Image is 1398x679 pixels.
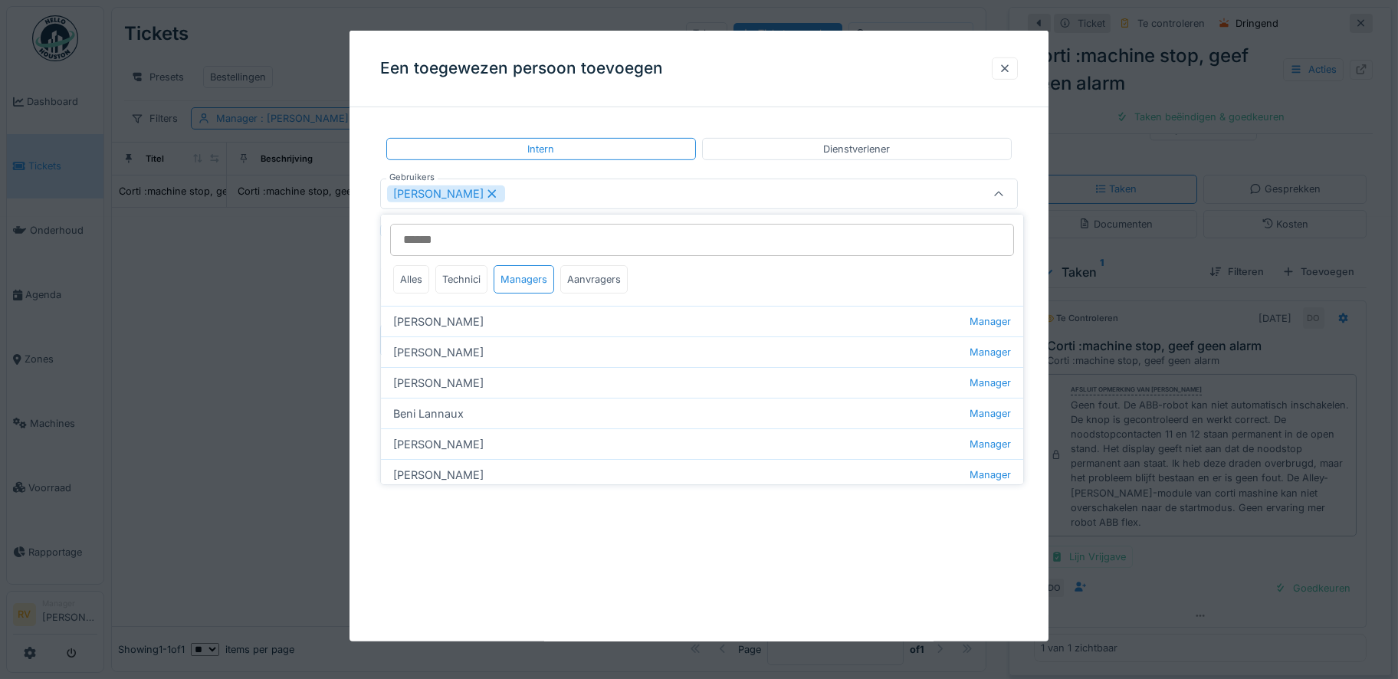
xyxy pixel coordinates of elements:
[970,376,1011,390] span: Manager
[381,428,1023,459] div: [PERSON_NAME]
[970,467,1011,482] span: Manager
[824,142,891,156] div: Dienstverlener
[381,398,1023,428] div: Beni Lannaux
[970,314,1011,329] span: Manager
[393,265,429,294] div: Alles
[435,265,487,294] div: Technici
[970,437,1011,451] span: Manager
[970,406,1011,421] span: Manager
[387,185,505,202] div: [PERSON_NAME]
[386,171,438,184] label: Gebruikers
[560,265,628,294] div: Aanvragers
[528,142,555,156] div: Intern
[381,459,1023,490] div: [PERSON_NAME]
[380,59,663,78] h3: Een toegewezen persoon toevoegen
[381,306,1023,336] div: [PERSON_NAME]
[970,345,1011,359] span: Manager
[381,336,1023,367] div: [PERSON_NAME]
[381,367,1023,398] div: [PERSON_NAME]
[494,265,554,294] div: Managers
